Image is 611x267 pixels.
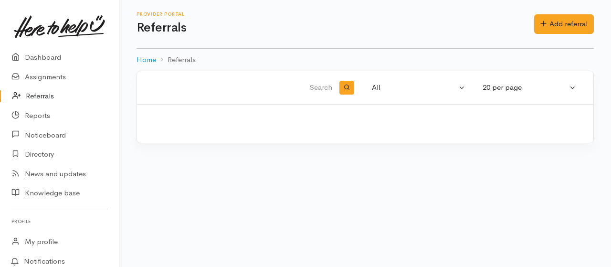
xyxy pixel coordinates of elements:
h6: Provider Portal [137,11,534,17]
button: 20 per page [477,78,582,97]
li: Referrals [156,54,196,65]
h1: Referrals [137,21,534,35]
a: Home [137,54,156,65]
button: All [366,78,471,97]
input: Search [148,76,334,99]
nav: breadcrumb [137,49,594,71]
div: All [372,82,457,93]
a: Add referral [534,14,594,34]
div: 20 per page [483,82,568,93]
h6: Profile [11,215,107,228]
